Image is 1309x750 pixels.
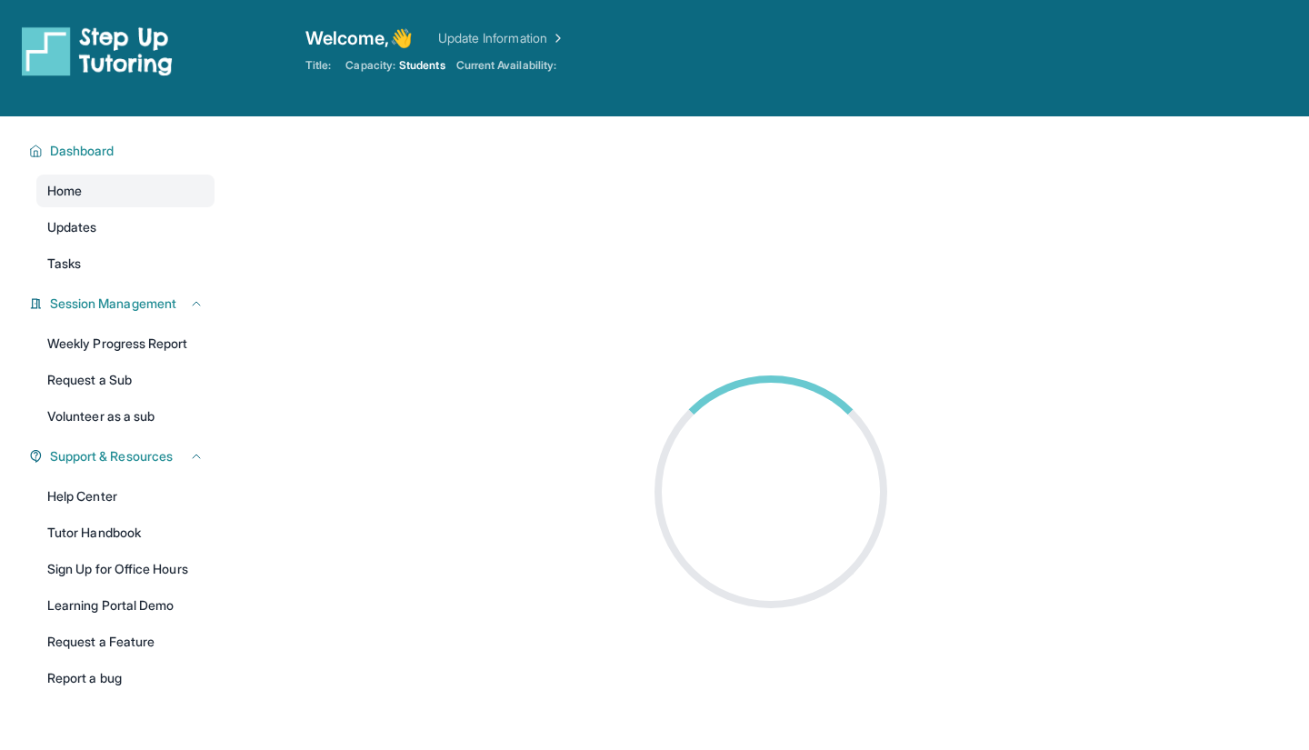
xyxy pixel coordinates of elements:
[43,447,204,465] button: Support & Resources
[305,25,413,51] span: Welcome, 👋
[47,255,81,273] span: Tasks
[36,211,215,244] a: Updates
[43,142,204,160] button: Dashboard
[50,295,176,313] span: Session Management
[399,58,445,73] span: Students
[36,662,215,695] a: Report a bug
[36,589,215,622] a: Learning Portal Demo
[43,295,204,313] button: Session Management
[456,58,556,73] span: Current Availability:
[36,516,215,549] a: Tutor Handbook
[305,58,331,73] span: Title:
[345,58,395,73] span: Capacity:
[36,400,215,433] a: Volunteer as a sub
[438,29,565,47] a: Update Information
[36,175,215,207] a: Home
[36,553,215,585] a: Sign Up for Office Hours
[36,327,215,360] a: Weekly Progress Report
[36,480,215,513] a: Help Center
[36,364,215,396] a: Request a Sub
[36,625,215,658] a: Request a Feature
[547,29,565,47] img: Chevron Right
[47,182,82,200] span: Home
[50,142,115,160] span: Dashboard
[36,247,215,280] a: Tasks
[50,447,173,465] span: Support & Resources
[22,25,173,76] img: logo
[47,218,97,236] span: Updates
